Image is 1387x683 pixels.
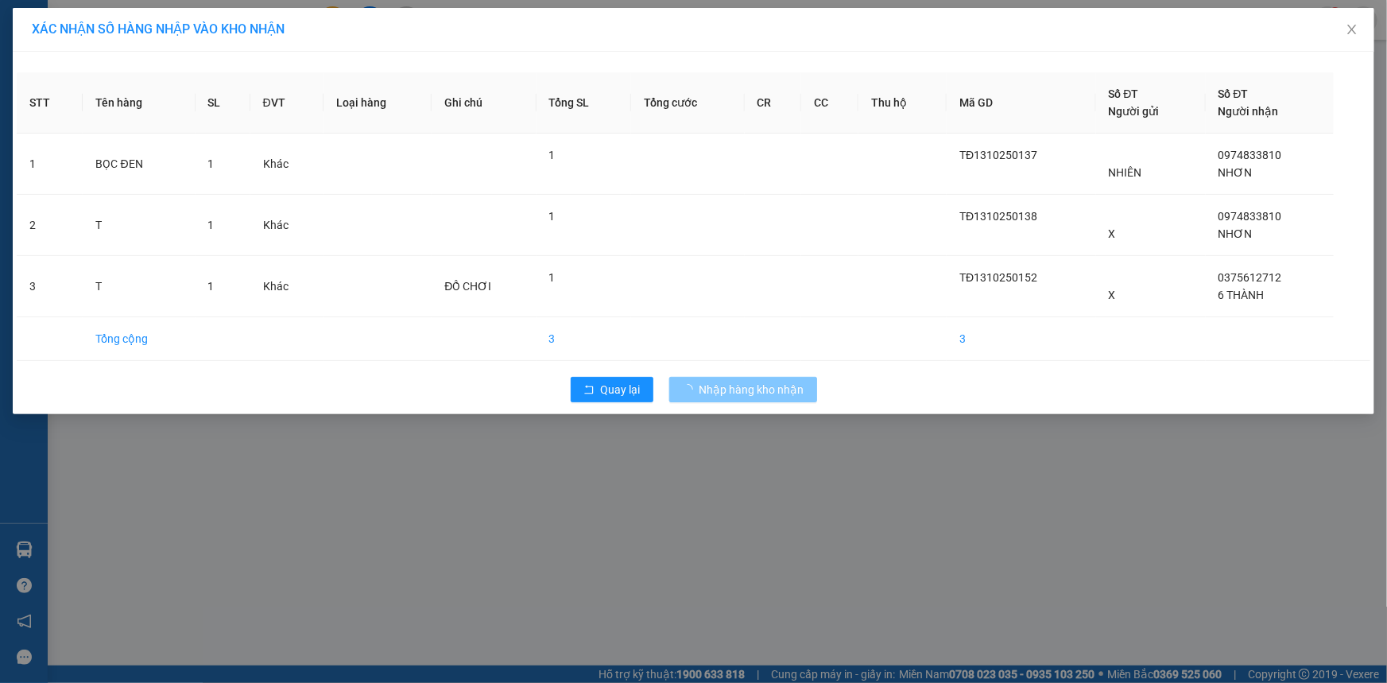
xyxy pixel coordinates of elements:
th: Tên hàng [83,72,195,134]
span: X [1109,289,1116,301]
th: Tổng SL [537,72,631,134]
th: CC [801,72,858,134]
span: 1 [549,149,556,161]
span: 1 [549,271,556,284]
td: Khác [250,195,324,256]
span: TĐ1310250138 [959,210,1037,223]
span: 0974833810 [1218,149,1282,161]
span: TĐ1310250152 [959,271,1037,284]
td: Khác [250,256,324,317]
td: 3 [947,317,1095,361]
td: Tổng cộng [83,317,195,361]
span: XÁC NHẬN SỐ HÀNG NHẬP VÀO KHO NHẬN [32,21,285,37]
span: rollback [583,384,595,397]
span: ĐỒ CHƠI [444,280,491,293]
span: Người nhận [1218,105,1279,118]
th: ĐVT [250,72,324,134]
span: Người gửi [1109,105,1160,118]
span: 1 [208,280,215,293]
button: Nhập hàng kho nhận [669,377,817,402]
td: BỌC ĐEN [83,134,195,195]
td: T [83,195,195,256]
span: NHIÊN [1109,166,1142,179]
button: rollbackQuay lại [571,377,653,402]
button: Close [1330,8,1374,52]
th: Tổng cước [631,72,744,134]
td: T [83,256,195,317]
th: STT [17,72,83,134]
span: NHƠN [1218,166,1253,179]
span: 6 THÀNH [1218,289,1265,301]
span: Số ĐT [1109,87,1139,100]
span: NHƠN [1218,227,1253,240]
span: Quay lại [601,381,641,398]
th: CR [745,72,802,134]
th: Loại hàng [324,72,432,134]
td: 3 [537,317,631,361]
td: 3 [17,256,83,317]
span: close [1346,23,1358,36]
span: X [1109,227,1116,240]
th: Mã GD [947,72,1095,134]
span: 1 [208,157,215,170]
span: 0974833810 [1218,210,1282,223]
span: 0375612712 [1218,271,1282,284]
th: Ghi chú [432,72,536,134]
th: SL [196,72,250,134]
span: TĐ1310250137 [959,149,1037,161]
span: 1 [208,219,215,231]
span: Nhập hàng kho nhận [699,381,804,398]
td: Khác [250,134,324,195]
span: 1 [549,210,556,223]
th: Thu hộ [858,72,947,134]
span: loading [682,384,699,395]
span: Số ĐT [1218,87,1249,100]
td: 1 [17,134,83,195]
td: 2 [17,195,83,256]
